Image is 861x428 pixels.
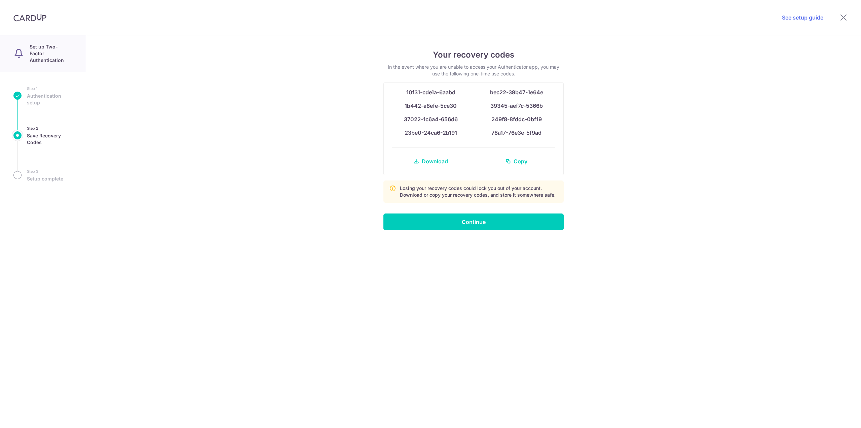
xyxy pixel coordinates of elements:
span: Download [422,157,448,165]
span: 249f8-8fddc-0bf19 [491,116,542,123]
span: Setup complete [27,175,63,182]
small: Step 2 [27,125,72,132]
a: See setup guide [782,13,823,22]
small: Step 1 [27,85,72,92]
span: 1b442-a8efe-5ce30 [405,102,457,109]
p: Set up Two-Factor Authentication [30,43,72,64]
p: Losing your recovery codes could lock you out of your account. Download or copy your recovery cod... [400,185,558,198]
h4: Your recovery codes [383,49,564,61]
small: Step 3 [27,168,63,175]
span: 78a17-76e3e-5f9ad [491,129,541,136]
span: Save Recovery Codes [27,132,72,146]
input: Continue [383,213,564,230]
span: Authentication setup [27,93,72,106]
span: 10f31-cde1a-6aabd [406,89,455,96]
span: 37022-1c6a4-656d6 [404,116,458,123]
img: CardUp [13,13,46,22]
a: Copy [478,153,555,169]
p: In the event where you are unable to access your Authenticator app, you may use the following one... [383,64,564,77]
a: Download [392,153,470,169]
span: 39345-aef7c-5366b [490,102,543,109]
span: 23be0-24ca6-2b191 [405,129,457,136]
span: bec22-39b47-1e64e [490,89,543,96]
span: Copy [514,157,527,165]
